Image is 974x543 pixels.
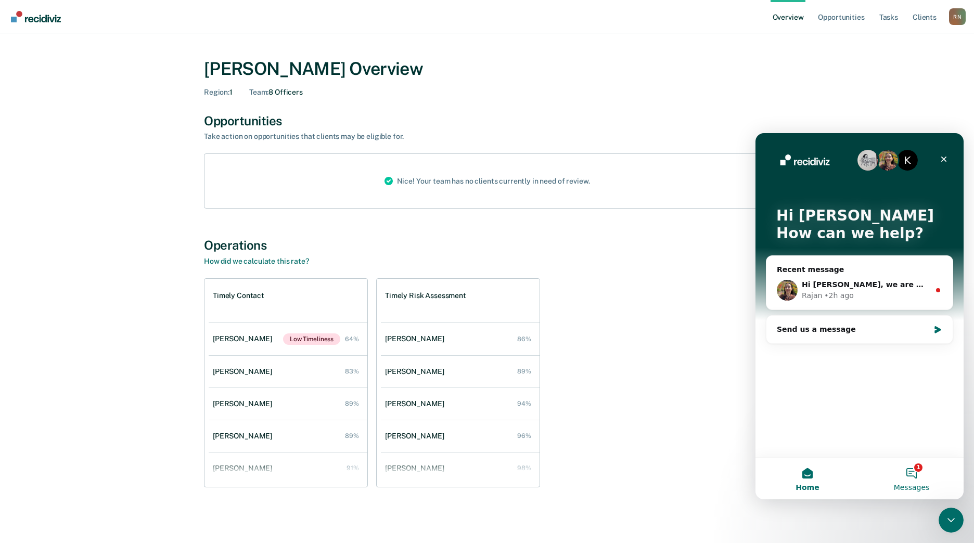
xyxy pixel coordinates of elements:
a: [PERSON_NAME] 89% [381,357,540,386]
div: [PERSON_NAME] [213,367,276,376]
div: [PERSON_NAME] [385,399,448,408]
iframe: Intercom live chat [755,133,964,499]
div: 91% [347,464,359,472]
span: Low Timeliness [283,333,340,345]
div: Send us a message [10,182,198,211]
a: [PERSON_NAME] 98% [381,454,540,483]
div: [PERSON_NAME] [385,464,448,473]
div: Nice! Your team has no clients currently in need of review. [376,154,598,208]
a: [PERSON_NAME] 94% [381,389,540,419]
div: 96% [517,432,531,439]
div: 89% [345,432,359,439]
button: Messages [104,325,208,366]
div: Send us a message [21,191,174,202]
img: Recidiviz [11,11,61,22]
div: Operations [204,238,770,253]
div: Opportunities [204,113,770,128]
div: R N [949,8,966,25]
iframe: Intercom live chat [939,508,964,533]
a: [PERSON_NAME] 89% [209,389,367,419]
div: Rajan [46,157,67,168]
div: 64% [345,335,359,343]
div: Close [179,17,198,35]
h1: Timely Risk Assessment [385,291,466,300]
div: 8 Officers [249,88,303,97]
span: Messages [138,351,174,358]
div: [PERSON_NAME] [213,432,276,441]
div: [PERSON_NAME] [213,334,276,343]
a: [PERSON_NAME] 91% [209,454,367,483]
div: [PERSON_NAME] [385,334,448,343]
span: Region : [204,88,229,96]
div: [PERSON_NAME] [213,399,276,408]
a: [PERSON_NAME]Low Timeliness 64% [209,323,367,355]
div: 89% [517,368,531,375]
div: • 2h ago [69,157,98,168]
h1: Timely Contact [213,291,264,300]
span: Hi [PERSON_NAME], we are working on this. One thing that would be helpful is a screenshot of OIMS... [46,147,701,156]
div: 94% [517,400,531,407]
div: 83% [345,368,359,375]
div: 86% [517,335,531,343]
a: [PERSON_NAME] 86% [381,324,540,354]
div: 98% [517,464,531,472]
span: Home [40,351,63,358]
a: [PERSON_NAME] 89% [209,421,367,451]
div: [PERSON_NAME] Overview [204,58,770,80]
button: Profile dropdown button [949,8,966,25]
a: [PERSON_NAME] 96% [381,421,540,451]
a: [PERSON_NAME] 83% [209,357,367,386]
div: Take action on opportunities that clients may be eligible for. [204,132,568,141]
div: 1 [204,88,233,97]
div: [PERSON_NAME] [385,367,448,376]
a: How did we calculate this rate? [204,257,309,265]
span: Team : [249,88,268,96]
div: [PERSON_NAME] [213,464,276,473]
div: 89% [345,400,359,407]
div: [PERSON_NAME] [385,432,448,441]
